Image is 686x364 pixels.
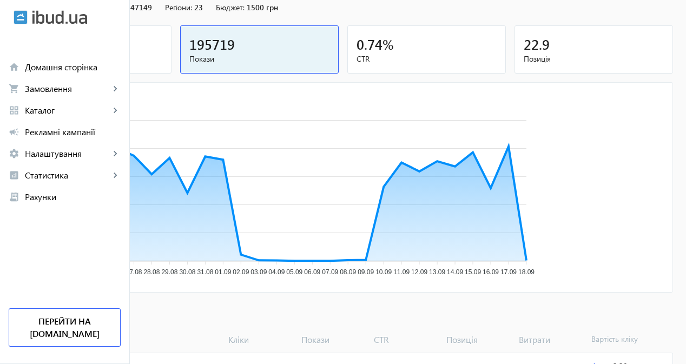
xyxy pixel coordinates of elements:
[110,170,121,181] mat-icon: keyboard_arrow_right
[25,148,110,159] span: Налаштування
[514,334,587,346] span: Витрати
[250,268,267,276] tspan: 03.09
[524,54,664,64] span: Позиція
[9,170,19,181] mat-icon: analytics
[233,268,249,276] tspan: 02.09
[465,268,481,276] tspan: 15.09
[110,105,121,116] mat-icon: keyboard_arrow_right
[130,2,152,12] span: 47149
[442,334,514,346] span: Позиція
[197,268,213,276] tspan: 31.08
[500,268,517,276] tspan: 17.09
[357,35,382,53] span: 0.74
[268,268,285,276] tspan: 04.09
[189,54,329,64] span: Покази
[165,2,192,12] span: Регіони:
[161,268,177,276] tspan: 29.08
[297,334,370,346] span: Покази
[9,83,19,94] mat-icon: shopping_cart
[179,268,195,276] tspan: 30.08
[9,127,19,137] mat-icon: campaign
[110,148,121,159] mat-icon: keyboard_arrow_right
[224,334,296,346] span: Кліки
[429,268,445,276] tspan: 13.09
[524,35,550,53] span: 22.9
[9,191,19,202] mat-icon: receipt_long
[25,170,110,181] span: Статистика
[322,268,338,276] tspan: 07.09
[25,62,121,72] span: Домашня сторінка
[411,268,427,276] tspan: 12.09
[447,268,463,276] tspan: 14.09
[370,334,442,346] span: CTR
[189,35,235,53] span: 195719
[518,268,535,276] tspan: 18.09
[375,268,392,276] tspan: 10.09
[286,268,302,276] tspan: 05.09
[194,2,203,12] span: 23
[143,268,160,276] tspan: 28.08
[25,127,121,137] span: Рекламні кампанії
[110,83,121,94] mat-icon: keyboard_arrow_right
[587,334,659,346] span: Вартість кліку
[358,268,374,276] tspan: 09.09
[247,2,278,12] span: 1500 грн
[25,83,110,94] span: Замовлення
[126,268,142,276] tspan: 27.08
[25,105,110,116] span: Каталог
[9,308,121,347] a: Перейти на [DOMAIN_NAME]
[215,268,231,276] tspan: 01.09
[9,105,19,116] mat-icon: grid_view
[9,148,19,159] mat-icon: settings
[25,191,121,202] span: Рахунки
[14,10,28,24] img: ibud.svg
[9,62,19,72] mat-icon: home
[357,54,497,64] span: CTR
[382,35,394,53] span: %
[483,268,499,276] tspan: 16.09
[304,268,320,276] tspan: 06.09
[216,2,245,12] span: Бюджет:
[340,268,356,276] tspan: 08.09
[393,268,410,276] tspan: 11.09
[32,10,87,24] img: ibud_text.svg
